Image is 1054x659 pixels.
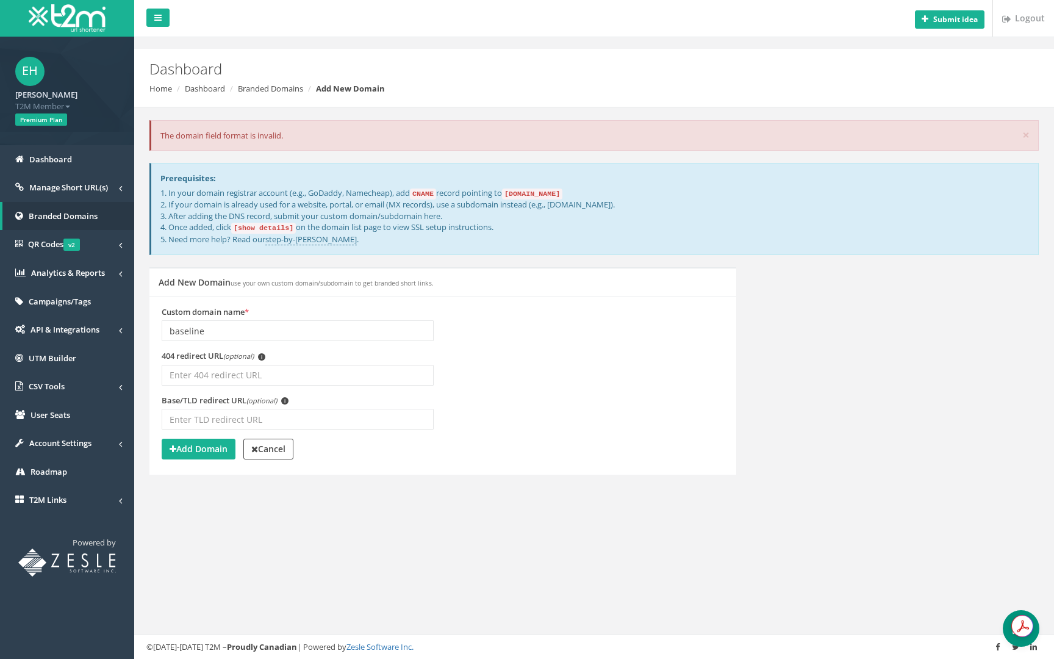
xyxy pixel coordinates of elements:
[15,113,67,126] span: Premium Plan
[162,409,434,430] input: Enter TLD redirect URL
[281,397,289,405] span: i
[162,350,265,362] label: 404 redirect URL
[265,234,357,245] a: step-by-[PERSON_NAME]
[63,239,80,251] span: v2
[73,537,116,548] span: Powered by
[162,306,249,318] label: Custom domain name
[29,4,106,32] img: T2M
[15,101,119,112] span: T2M Member
[15,89,77,100] strong: [PERSON_NAME]
[30,409,70,420] span: User Seats
[18,549,116,577] img: T2M URL Shortener powered by Zesle Software Inc.
[29,494,66,505] span: T2M Links
[29,154,72,165] span: Dashboard
[29,438,91,448] span: Account Settings
[162,395,289,406] label: Base/TLD redirect URL
[146,641,1042,653] div: ©[DATE]-[DATE] T2M – | Powered by
[159,278,434,287] h5: Add New Domain
[29,381,65,392] span: CSV Tools
[149,61,887,77] h2: Dashboard
[31,267,105,278] span: Analytics & Reports
[933,14,978,24] b: Submit idea
[231,223,296,234] code: [show details]
[227,641,297,652] strong: Proudly Canadian
[15,57,45,86] span: EH
[160,187,1029,245] p: 1. In your domain registrar account (e.g., GoDaddy, Namecheap), add record pointing to 2. If your...
[162,320,434,341] input: Enter domain name
[185,83,225,94] a: Dashboard
[346,641,414,652] a: Zesle Software Inc.
[170,443,228,455] strong: Add Domain
[316,83,385,94] strong: Add New Domain
[149,120,1039,151] div: The domain field format is invalid.
[223,351,254,361] em: (optional)
[30,466,67,477] span: Roadmap
[28,239,80,250] span: QR Codes
[30,324,99,335] span: API & Integrations
[29,296,91,307] span: Campaigns/Tags
[258,353,265,361] span: i
[410,189,436,200] code: CNAME
[915,10,984,29] button: Submit idea
[162,439,235,459] button: Add Domain
[243,439,293,459] a: Cancel
[162,365,434,386] input: Enter 404 redirect URL
[502,189,562,200] code: [DOMAIN_NAME]
[1022,129,1030,142] button: ×
[231,279,434,287] small: use your own custom domain/subdomain to get branded short links.
[29,353,76,364] span: UTM Builder
[160,173,216,184] strong: Prerequisites:
[149,83,172,94] a: Home
[1003,610,1039,647] div: Open chat
[238,83,303,94] a: Branded Domains
[29,211,98,221] span: Branded Domains
[246,396,277,405] em: (optional)
[251,443,285,455] strong: Cancel
[29,182,108,193] span: Manage Short URL(s)
[15,86,119,112] a: [PERSON_NAME] T2M Member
